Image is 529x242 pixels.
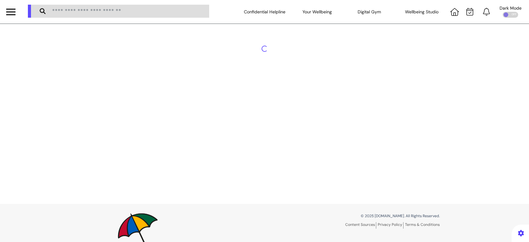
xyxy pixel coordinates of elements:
[405,222,440,227] a: Terms & Conditions
[345,222,376,229] a: Content Sources
[395,3,448,20] div: Wellbeing Studio
[503,12,518,18] div: OFF
[239,3,291,20] div: Confidential Helpline
[500,6,522,10] div: Dark Mode
[378,222,403,229] a: Privacy Policy
[343,3,396,20] div: Digital Gym
[291,3,343,20] div: Your Wellbeing
[269,213,440,219] p: © 2025 [DOMAIN_NAME]. All Rights Reserved.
